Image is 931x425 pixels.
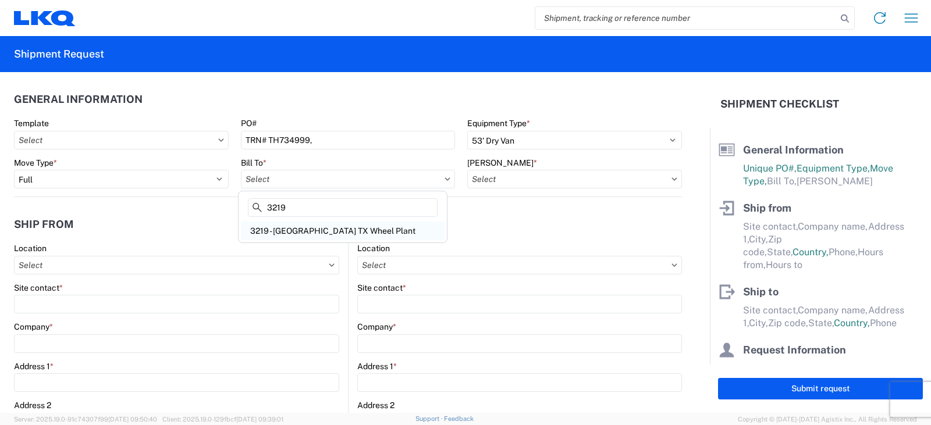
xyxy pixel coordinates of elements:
[743,344,846,356] span: Request Information
[771,363,798,374] span: Email,
[357,322,396,332] label: Company
[241,170,456,188] input: Select
[14,416,157,423] span: Server: 2025.19.0-91c74307f99
[444,415,474,422] a: Feedback
[749,234,768,245] span: City,
[241,222,445,240] div: 3219 - [GEOGRAPHIC_DATA] TX Wheel Plant
[108,416,157,423] span: [DATE] 09:50:40
[14,256,339,274] input: Select
[798,305,868,316] span: Company name,
[797,163,870,174] span: Equipment Type,
[743,305,798,316] span: Site contact,
[14,361,54,372] label: Address 1
[14,400,51,410] label: Address 2
[14,94,143,105] h2: General Information
[14,243,47,253] label: Location
[798,221,868,232] span: Company name,
[14,158,57,168] label: Move Type
[797,176,873,187] span: [PERSON_NAME]
[870,317,897,328] span: Phone
[738,414,917,424] span: Copyright © [DATE]-[DATE] Agistix Inc., All Rights Reserved
[357,256,682,274] input: Select
[767,247,793,258] span: State,
[236,416,283,423] span: [DATE] 09:39:01
[743,363,771,374] span: Name,
[467,170,682,188] input: Select
[357,283,406,293] label: Site contact
[14,283,63,293] label: Site contact
[467,158,537,168] label: [PERSON_NAME]
[834,317,870,328] span: Country,
[743,163,797,174] span: Unique PO#,
[768,317,808,328] span: Zip code,
[766,259,802,270] span: Hours to
[14,47,104,61] h2: Shipment Request
[162,416,283,423] span: Client: 2025.19.0-129fbcf
[14,219,74,230] h2: Ship from
[743,202,791,214] span: Ship from
[798,363,827,374] span: Phone,
[357,243,390,253] label: Location
[241,158,266,168] label: Bill To
[357,361,397,372] label: Address 1
[14,118,49,128] label: Template
[14,322,53,332] label: Company
[241,118,257,128] label: PO#
[743,221,798,232] span: Site contact,
[357,400,395,410] label: Address 2
[718,378,923,399] button: Submit request
[720,97,839,111] h2: Shipment Checklist
[14,131,229,149] input: Select
[793,247,829,258] span: Country,
[808,317,834,328] span: State,
[767,176,797,187] span: Bill To,
[535,7,837,29] input: Shipment, tracking or reference number
[743,285,779,298] span: Ship to
[749,317,768,328] span: City,
[829,247,858,258] span: Phone,
[743,144,844,156] span: General Information
[415,415,445,422] a: Support
[467,118,530,128] label: Equipment Type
